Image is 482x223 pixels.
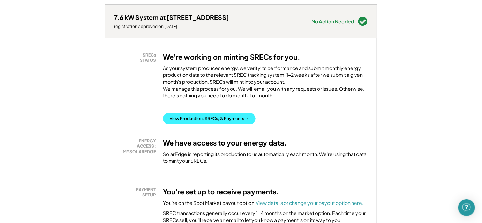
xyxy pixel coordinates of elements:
[118,187,156,198] div: PAYMENT SETUP
[163,52,300,61] h3: We're working on minting SRECs for you.
[256,200,363,206] a: View details or change your payout option here.
[163,138,287,147] h3: We have access to your energy data.
[114,13,229,21] div: 7.6 kW System at [STREET_ADDRESS]
[163,113,256,124] button: View Production, SRECs, & Payments →
[163,65,368,103] div: As your system produces energy, we verify its performance and submit monthly energy production da...
[118,138,156,155] div: ENERGY ACCESS: MYSOLAREDGE
[163,200,363,207] div: You're on the Spot Market payout option.
[311,19,354,24] div: No Action Needed
[118,52,156,63] div: SRECs STATUS
[163,151,368,164] div: SolarEdge is reporting its production to us automatically each month. We're using that data to mi...
[163,187,279,196] h3: You're set up to receive payments.
[458,199,475,216] div: Open Intercom Messenger
[114,24,229,29] div: registration approved on [DATE]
